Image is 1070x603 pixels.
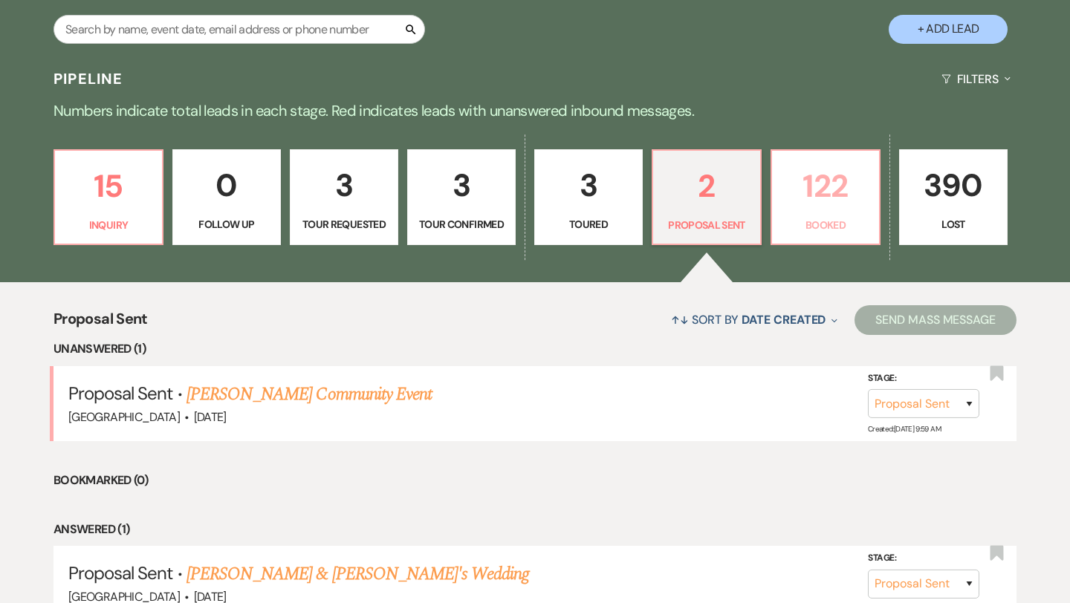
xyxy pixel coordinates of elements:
span: [GEOGRAPHIC_DATA] [68,409,180,425]
button: Sort By Date Created [665,300,843,339]
a: 3Toured [534,149,643,246]
a: 390Lost [899,149,1008,246]
span: ↑↓ [671,312,689,327]
li: Answered (1) [53,520,1016,539]
p: 390 [909,160,998,210]
a: [PERSON_NAME] Community Event [187,381,432,408]
label: Stage: [868,371,979,387]
a: 3Tour Requested [290,149,398,246]
p: 3 [299,160,389,210]
span: Proposal Sent [68,382,173,405]
li: Unanswered (1) [53,339,1016,359]
button: + Add Lead [889,15,1008,44]
p: Tour Requested [299,216,389,232]
a: 0Follow Up [172,149,281,246]
p: Toured [544,216,633,232]
p: Proposal Sent [662,217,751,233]
p: 3 [544,160,633,210]
p: 2 [662,161,751,211]
input: Search by name, event date, email address or phone number [53,15,425,44]
p: 122 [781,161,870,211]
a: [PERSON_NAME] & [PERSON_NAME]'s Wedding [187,561,530,587]
button: Send Mass Message [855,305,1016,335]
p: Tour Confirmed [417,216,506,232]
p: 3 [417,160,506,210]
span: Proposal Sent [68,561,173,584]
li: Bookmarked (0) [53,471,1016,490]
button: Filters [936,59,1016,99]
label: Stage: [868,550,979,567]
a: 2Proposal Sent [652,149,762,246]
p: 15 [64,161,153,211]
p: Lost [909,216,998,232]
span: Created: [DATE] 9:59 AM [868,424,941,434]
a: 122Booked [771,149,881,246]
p: 0 [182,160,271,210]
a: 3Tour Confirmed [407,149,516,246]
span: Proposal Sent [53,307,148,339]
h3: Pipeline [53,68,123,89]
p: Follow Up [182,216,271,232]
p: Inquiry [64,217,153,233]
span: [DATE] [194,409,227,425]
span: Date Created [742,312,826,327]
p: Booked [781,217,870,233]
a: 15Inquiry [53,149,163,246]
